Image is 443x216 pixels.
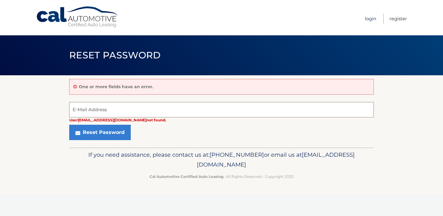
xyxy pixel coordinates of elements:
strong: Cal Automotive Certified Auto Leasing [150,174,223,179]
span: [EMAIL_ADDRESS][DOMAIN_NAME] [197,151,355,168]
a: Login [365,14,376,24]
p: One or more fields have an error. [79,84,153,89]
span: Reset Password [69,49,161,61]
input: E-Mail Address [69,102,374,117]
span: [PHONE_NUMBER] [210,151,264,158]
strong: User [EMAIL_ADDRESS][DOMAIN_NAME] not found. [69,118,166,122]
a: Register [389,14,407,24]
p: - All Rights Reserved - Copyright 2025 [73,173,370,180]
p: If you need assistance, please contact us at: or email us at [73,150,370,170]
a: Cal Automotive [36,6,119,28]
button: Reset Password [69,125,131,140]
